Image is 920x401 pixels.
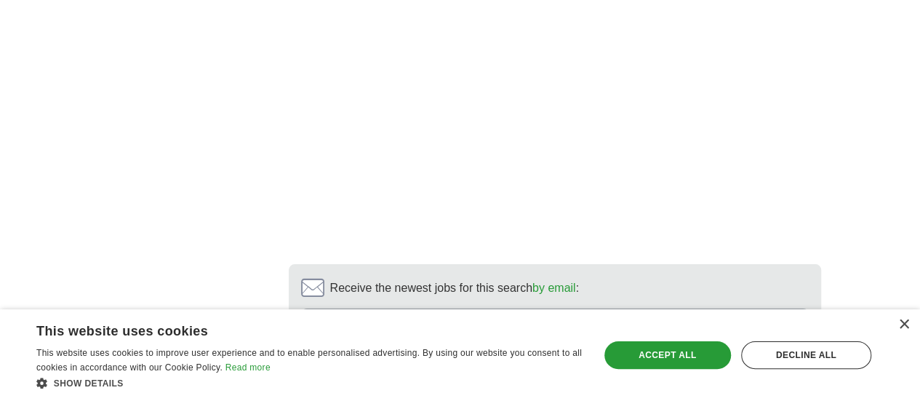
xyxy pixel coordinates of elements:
a: by email [532,282,576,294]
span: Show details [54,378,124,389]
div: Decline all [741,341,871,369]
div: Accept all [604,341,731,369]
span: This website uses cookies to improve user experience and to enable personalised advertising. By u... [36,348,582,373]
div: Show details [36,376,583,390]
div: Close [898,319,909,330]
div: This website uses cookies [36,318,546,340]
a: Read more, opens a new window [225,362,271,373]
span: Receive the newest jobs for this search : [330,279,579,297]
